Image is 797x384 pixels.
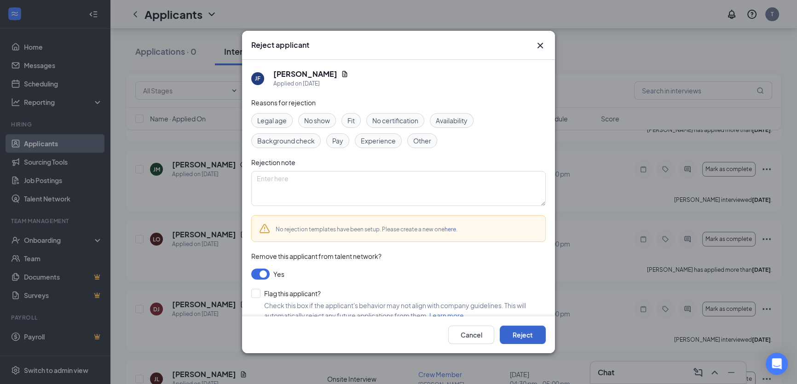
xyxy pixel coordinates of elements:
span: Rejection note [251,158,295,166]
span: No rejection templates have been setup. Please create a new one . [276,226,457,233]
button: Cancel [448,326,494,344]
button: Reject [500,326,546,344]
a: Learn more. [429,311,466,320]
div: JF [255,75,260,82]
button: Close [535,40,546,51]
span: Reasons for rejection [251,98,316,107]
span: No certification [372,115,418,126]
span: Fit [347,115,355,126]
svg: Cross [535,40,546,51]
span: No show [304,115,330,126]
h3: Reject applicant [251,40,309,50]
span: Yes [273,269,284,280]
span: Background check [257,136,315,146]
div: Open Intercom Messenger [766,353,788,375]
span: Check this box if the applicant's behavior may not align with company guidelines. This will autom... [264,301,526,320]
svg: Warning [259,223,270,234]
div: Applied on [DATE] [273,79,348,88]
span: Availability [436,115,468,126]
span: Legal age [257,115,287,126]
svg: Document [341,70,348,78]
span: Other [413,136,431,146]
span: Pay [332,136,343,146]
span: Experience [361,136,396,146]
h5: [PERSON_NAME] [273,69,337,79]
span: Remove this applicant from talent network? [251,252,381,260]
a: here [445,226,456,233]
